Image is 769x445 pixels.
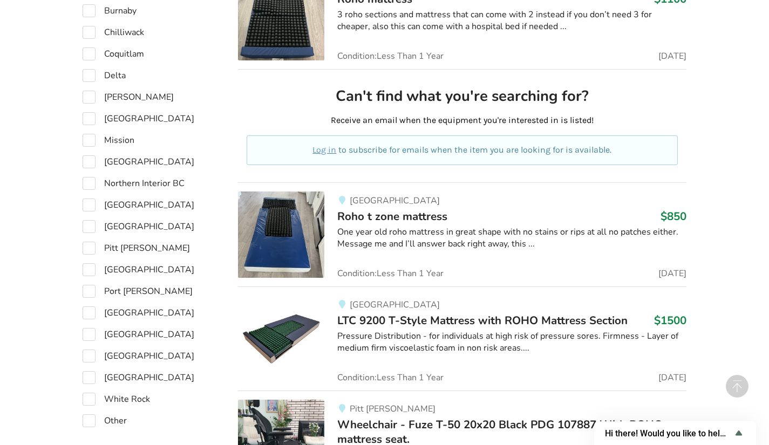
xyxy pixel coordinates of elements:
label: Mission [83,134,134,147]
label: [GEOGRAPHIC_DATA] [83,328,194,341]
h2: Can't find what you're searching for? [247,87,678,106]
label: [GEOGRAPHIC_DATA] [83,371,194,384]
h3: $850 [661,209,686,223]
img: bedroom equipment-roho t zone mattress [238,191,324,278]
div: One year old roho mattress in great shape with no stains or rips at all no patches either. Messag... [337,226,686,251]
label: Pitt [PERSON_NAME] [83,242,190,255]
span: Hi there! Would you like to help us improve AssistList? [605,428,732,439]
span: Pitt [PERSON_NAME] [350,403,435,415]
img: bedroom equipment-ltc 9200 t-style mattress with roho mattress section [238,296,324,382]
span: LTC 9200 T-Style Mattress with ROHO Mattress Section [337,313,628,328]
label: [GEOGRAPHIC_DATA] [83,350,194,362]
label: Coquitlam [83,47,144,60]
span: [DATE] [658,373,686,382]
label: [GEOGRAPHIC_DATA] [83,220,194,233]
label: [GEOGRAPHIC_DATA] [83,306,194,319]
label: Northern Interior BC [83,177,185,190]
label: [GEOGRAPHIC_DATA] [83,112,194,125]
label: Port [PERSON_NAME] [83,285,193,298]
span: [DATE] [658,52,686,60]
label: [GEOGRAPHIC_DATA] [83,155,194,168]
label: Other [83,414,127,427]
p: to subscribe for emails when the item you are looking for is available. [260,144,665,156]
a: bedroom equipment-roho t zone mattress [GEOGRAPHIC_DATA]Roho t zone mattress$850One year old roho... [238,182,686,286]
span: [GEOGRAPHIC_DATA] [350,195,440,207]
h3: $1500 [654,313,686,327]
button: Show survey - Hi there! Would you like to help us improve AssistList? [605,427,745,440]
span: [DATE] [658,269,686,278]
span: Condition: Less Than 1 Year [337,373,444,382]
span: Condition: Less Than 1 Year [337,52,444,60]
label: Chilliwack [83,26,144,39]
span: Condition: Less Than 1 Year [337,269,444,278]
label: [PERSON_NAME] [83,91,174,104]
label: Delta [83,69,126,82]
span: Roho t zone mattress [337,209,447,224]
label: White Rock [83,393,150,406]
div: 3 roho sections and mattress that can come with 2 instead if you don’t need 3 for cheaper, also t... [337,9,686,33]
label: [GEOGRAPHIC_DATA] [83,198,194,211]
p: Receive an email when the equipment you're interested in is listed! [247,114,678,127]
label: [GEOGRAPHIC_DATA] [83,263,194,276]
a: Log in [312,145,336,155]
span: [GEOGRAPHIC_DATA] [350,299,440,311]
label: Burnaby [83,4,137,17]
div: Pressure Distribution - for individuals at high risk of pressure sores. Firmness - Layer of mediu... [337,330,686,355]
a: bedroom equipment-ltc 9200 t-style mattress with roho mattress section[GEOGRAPHIC_DATA]LTC 9200 T... [238,286,686,391]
